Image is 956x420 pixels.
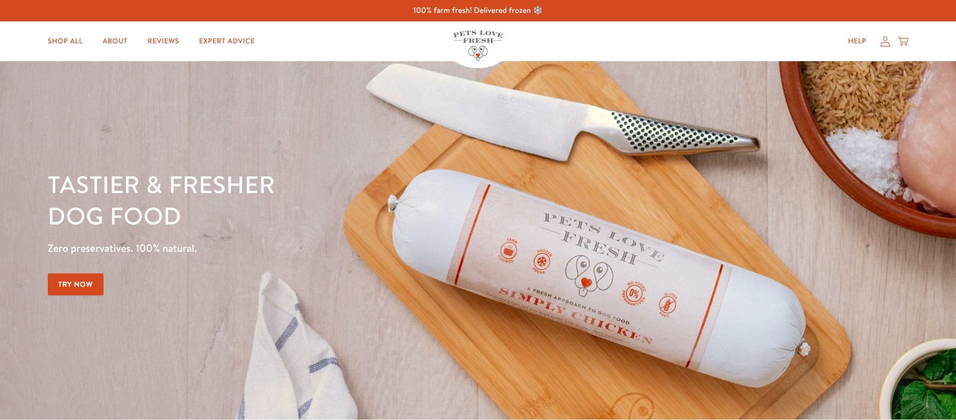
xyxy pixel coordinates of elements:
a: About [95,31,135,51]
p: Zero preservatives. 100% natural. [48,239,621,257]
a: Shop All [40,31,91,51]
a: Try Now [48,273,104,296]
h1: Tastier & fresher dog food [48,170,621,232]
a: Reviews [139,31,187,51]
a: Help [840,31,874,51]
img: Pets Love Fresh [453,30,503,61]
a: Expert Advice [191,31,263,51]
